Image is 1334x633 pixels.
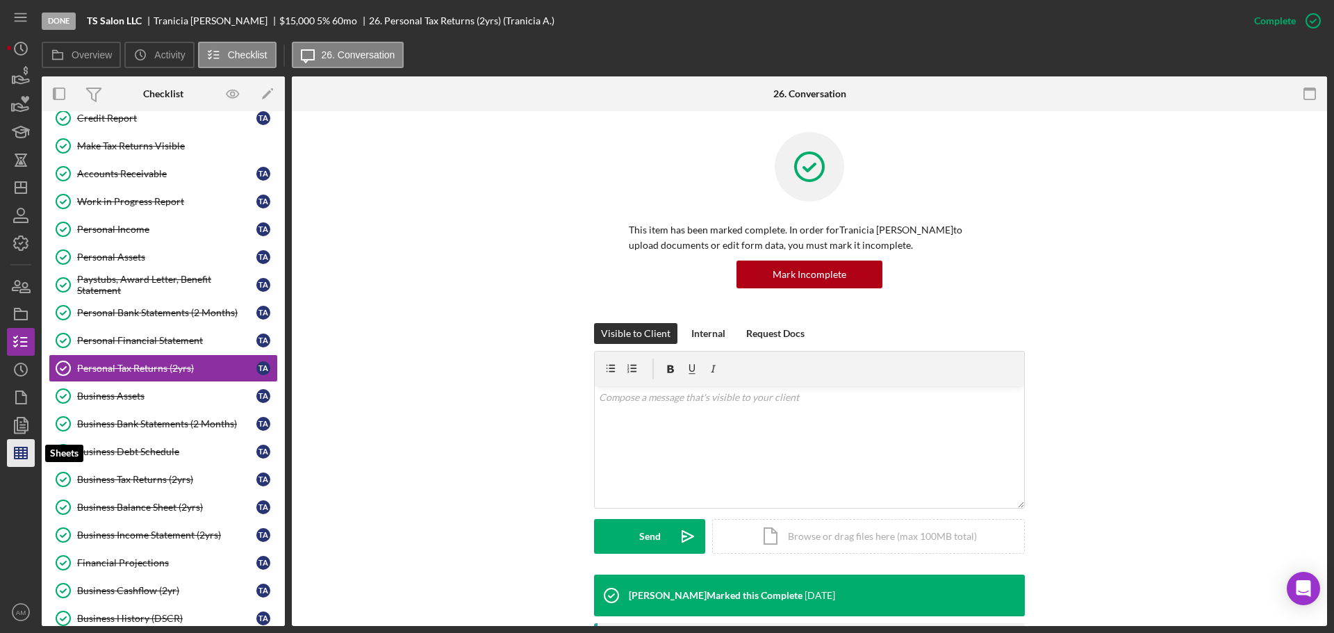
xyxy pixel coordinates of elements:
[736,261,882,288] button: Mark Incomplete
[49,382,278,410] a: Business AssetsTA
[1287,572,1320,605] div: Open Intercom Messenger
[256,250,270,264] div: T A
[594,323,677,344] button: Visible to Client
[601,323,670,344] div: Visible to Client
[49,271,278,299] a: Paystubs, Award Letter, Benefit StatementTA
[746,323,805,344] div: Request Docs
[198,42,277,68] button: Checklist
[594,519,705,554] button: Send
[77,557,256,568] div: Financial Projections
[256,584,270,598] div: T A
[77,307,256,318] div: Personal Bank Statements (2 Months)
[49,438,278,466] a: Business Debt ScheduleTA
[256,611,270,625] div: T A
[256,334,270,347] div: T A
[49,160,278,188] a: Accounts ReceivableTA
[256,195,270,208] div: T A
[77,113,256,124] div: Credit Report
[77,418,256,429] div: Business Bank Statements (2 Months)
[49,354,278,382] a: Personal Tax Returns (2yrs)TA
[124,42,194,68] button: Activity
[49,327,278,354] a: Personal Financial StatementTA
[322,49,395,60] label: 26. Conversation
[1254,7,1296,35] div: Complete
[77,502,256,513] div: Business Balance Sheet (2yrs)
[317,15,330,26] div: 5 %
[49,605,278,632] a: Business History (DSCR)TA
[256,361,270,375] div: T A
[256,500,270,514] div: T A
[77,252,256,263] div: Personal Assets
[77,474,256,485] div: Business Tax Returns (2yrs)
[72,49,112,60] label: Overview
[629,590,802,601] div: [PERSON_NAME] Marked this Complete
[256,472,270,486] div: T A
[256,556,270,570] div: T A
[639,519,661,554] div: Send
[256,528,270,542] div: T A
[805,590,835,601] time: 2025-04-21 15:49
[256,389,270,403] div: T A
[77,335,256,346] div: Personal Financial Statement
[332,15,357,26] div: 60 mo
[256,222,270,236] div: T A
[256,278,270,292] div: T A
[77,274,256,296] div: Paystubs, Award Letter, Benefit Statement
[256,306,270,320] div: T A
[49,466,278,493] a: Business Tax Returns (2yrs)TA
[154,15,279,26] div: Tranicia [PERSON_NAME]
[228,49,267,60] label: Checklist
[77,140,277,151] div: Make Tax Returns Visible
[279,15,315,26] div: $15,000
[49,104,278,132] a: Credit ReportTA
[49,188,278,215] a: Work in Progress ReportTA
[77,363,256,374] div: Personal Tax Returns (2yrs)
[154,49,185,60] label: Activity
[7,598,35,626] button: AM
[49,243,278,271] a: Personal AssetsTA
[77,391,256,402] div: Business Assets
[49,215,278,243] a: Personal IncomeTA
[684,323,732,344] button: Internal
[42,13,76,30] div: Done
[256,417,270,431] div: T A
[256,111,270,125] div: T A
[1240,7,1327,35] button: Complete
[42,42,121,68] button: Overview
[16,609,26,616] text: AM
[773,88,846,99] div: 26. Conversation
[256,167,270,181] div: T A
[77,196,256,207] div: Work in Progress Report
[77,529,256,541] div: Business Income Statement (2yrs)
[739,323,812,344] button: Request Docs
[77,168,256,179] div: Accounts Receivable
[629,222,990,254] p: This item has been marked complete. In order for Tranicia [PERSON_NAME] to upload documents or ed...
[49,410,278,438] a: Business Bank Statements (2 Months)TA
[49,521,278,549] a: Business Income Statement (2yrs)TA
[691,323,725,344] div: Internal
[256,445,270,459] div: T A
[77,613,256,624] div: Business History (DSCR)
[49,299,278,327] a: Personal Bank Statements (2 Months)TA
[143,88,183,99] div: Checklist
[77,446,256,457] div: Business Debt Schedule
[49,549,278,577] a: Financial ProjectionsTA
[49,577,278,605] a: Business Cashflow (2yr)TA
[77,224,256,235] div: Personal Income
[87,15,142,26] b: TS Salon LLC
[292,42,404,68] button: 26. Conversation
[49,132,278,160] a: Make Tax Returns Visible
[49,493,278,521] a: Business Balance Sheet (2yrs)TA
[77,585,256,596] div: Business Cashflow (2yr)
[773,261,846,288] div: Mark Incomplete
[369,15,554,26] div: 26. Personal Tax Returns (2yrs) (Tranicia A.)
